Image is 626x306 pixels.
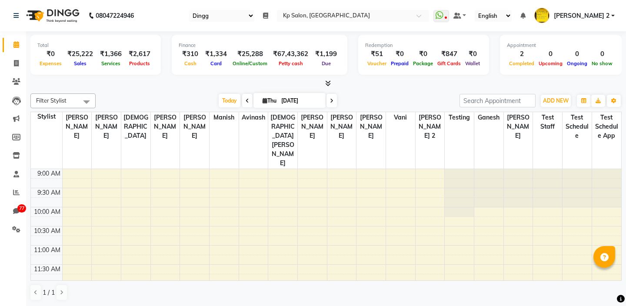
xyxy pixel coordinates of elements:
span: Services [99,60,123,67]
span: Filter Stylist [36,97,67,104]
span: [PERSON_NAME] 2 [416,112,445,141]
span: Manish [210,112,239,123]
span: testing [445,112,474,123]
span: Upcoming [536,60,565,67]
span: 1 / 1 [43,288,55,297]
span: Test Schedule [563,112,592,141]
div: Appointment [507,42,615,49]
span: Card [208,60,224,67]
span: Sales [72,60,89,67]
span: [PERSON_NAME] [356,112,386,141]
a: 77 [3,204,23,219]
div: 10:30 AM [32,226,62,236]
div: ₹0 [389,49,411,59]
span: Today [219,94,240,107]
div: 0 [589,49,615,59]
span: [PERSON_NAME] 2 [554,11,609,20]
span: 77 [17,204,26,213]
div: Finance [179,42,340,49]
span: Cash [182,60,199,67]
div: ₹1,199 [312,49,340,59]
span: Due [320,60,333,67]
span: [PERSON_NAME] [504,112,533,141]
b: 08047224946 [96,3,134,28]
span: Ganesh [474,112,503,123]
div: 2 [507,49,536,59]
div: 11:30 AM [32,265,62,274]
span: [PERSON_NAME] [298,112,327,141]
div: Stylist [31,112,62,121]
div: ₹0 [463,49,482,59]
div: 0 [536,49,565,59]
div: 9:00 AM [36,169,62,178]
span: Gift Cards [435,60,463,67]
span: Voucher [365,60,389,67]
div: ₹847 [435,49,463,59]
div: 0 [565,49,589,59]
span: Completed [507,60,536,67]
div: ₹25,288 [230,49,270,59]
span: Vani [386,112,415,123]
span: No show [589,60,615,67]
div: 11:00 AM [32,246,62,255]
div: ₹310 [179,49,202,59]
input: Search Appointment [460,94,536,107]
span: Expenses [37,60,64,67]
span: [PERSON_NAME] [327,112,356,141]
span: Package [411,60,435,67]
span: Avinash [239,112,268,123]
img: Mokal Dhiraj 2 [534,8,549,23]
span: Ongoing [565,60,589,67]
span: ADD NEW [543,97,569,104]
div: ₹1,334 [202,49,230,59]
span: [PERSON_NAME] [180,112,209,141]
span: [PERSON_NAME] [151,112,180,141]
div: ₹67,43,362 [270,49,312,59]
div: ₹51 [365,49,389,59]
input: 2025-09-04 [279,94,322,107]
div: ₹2,617 [125,49,154,59]
div: 10:00 AM [32,207,62,216]
div: 9:30 AM [36,188,62,197]
span: Petty cash [276,60,305,67]
button: ADD NEW [541,95,571,107]
span: [PERSON_NAME] [92,112,121,141]
img: logo [22,3,82,28]
div: ₹0 [37,49,64,59]
span: [PERSON_NAME] [63,112,92,141]
div: Redemption [365,42,482,49]
span: Products [127,60,152,67]
span: Wallet [463,60,482,67]
span: Prepaid [389,60,411,67]
span: Online/Custom [230,60,270,67]
span: test staff [533,112,562,132]
div: Total [37,42,154,49]
span: [DEMOGRAPHIC_DATA][PERSON_NAME] [268,112,297,169]
div: ₹1,366 [97,49,125,59]
span: Test schedule app [592,112,621,141]
div: ₹0 [411,49,435,59]
div: ₹25,222 [64,49,97,59]
span: [DEMOGRAPHIC_DATA] [121,112,150,141]
span: Thu [260,97,279,104]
